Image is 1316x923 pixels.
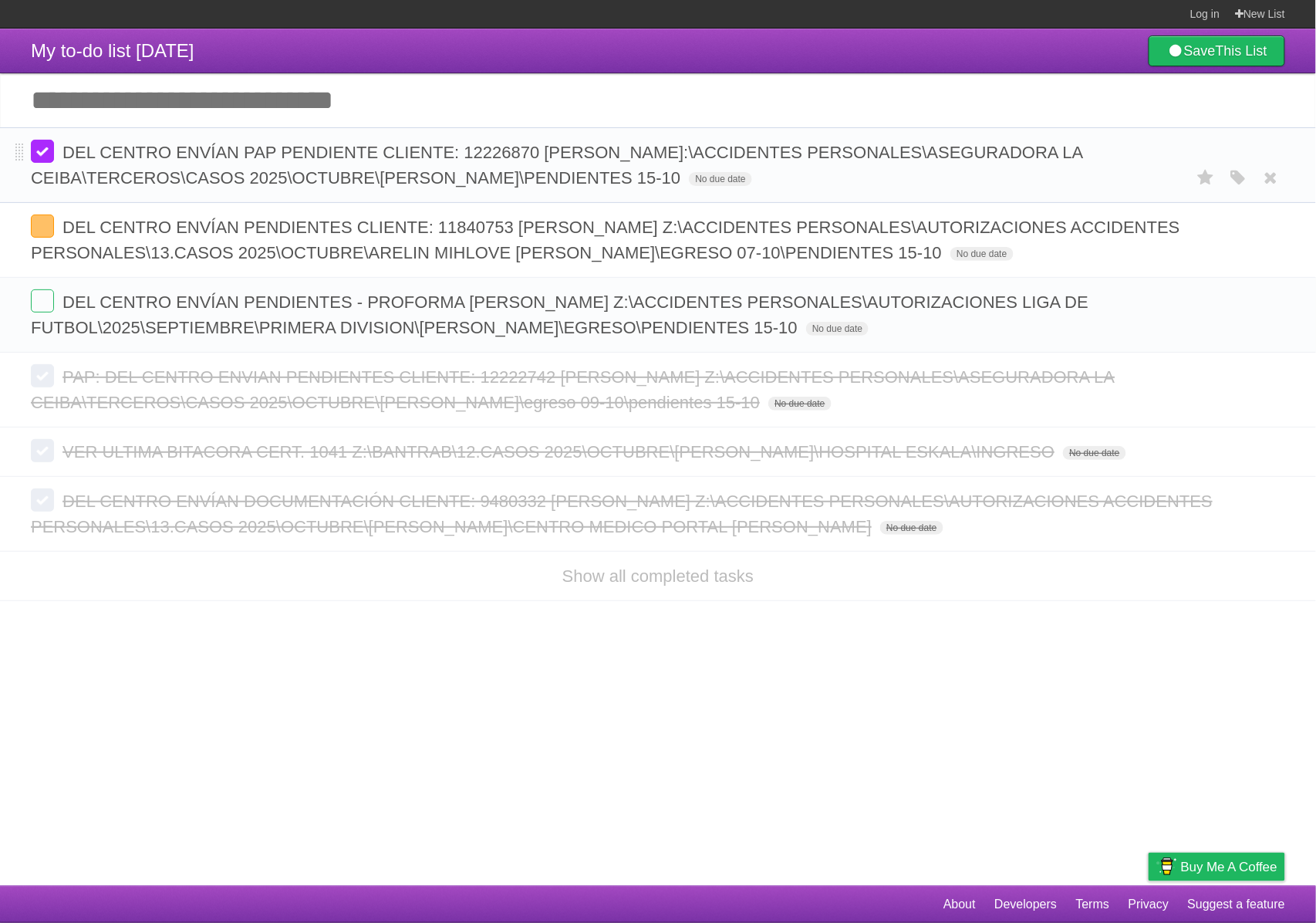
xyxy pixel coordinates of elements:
[806,322,869,336] span: No due date
[31,218,1180,262] span: DEL CENTRO ENVÍAN PENDIENTES CLIENTE: 11840753 [PERSON_NAME] Z:\ACCIDENTES PERSONALES\AUTORIZACIO...
[1191,165,1220,191] label: Star task
[1216,43,1267,59] b: This List
[1129,890,1169,919] a: Privacy
[880,521,943,535] span: No due date
[1063,446,1125,460] span: No due date
[562,566,754,586] a: Show all completed tasks
[31,367,1115,412] span: PAP: DEL CENTRO ENVIAN PENDIENTES CLIENTE: 12222742 [PERSON_NAME] Z:\ACCIDENTES PERSONALES\ASEGUR...
[994,890,1057,919] a: Developers
[31,143,1083,188] span: DEL CENTRO ENVÍAN PAP PENDIENTE CLIENTE: 12226870 [PERSON_NAME]:\ACCIDENTES PERSONALES\ASEGURADOR...
[31,439,54,462] label: Done
[31,289,54,313] label: Done
[31,40,194,61] span: My to-do list [DATE]
[1181,854,1277,881] span: Buy me a coffee
[1076,890,1110,919] a: Terms
[1188,890,1285,919] a: Suggest a feature
[689,172,751,186] span: No due date
[768,397,831,411] span: No due date
[1149,35,1285,66] a: SaveThis List
[31,140,54,163] label: Done
[950,247,1013,261] span: No due date
[943,890,976,919] a: About
[1156,854,1177,880] img: Buy me a coffee
[62,442,1058,461] span: VER ULTIMA BITACORA CERT. 1041 Z:\BANTRAB\12.CASOS 2025\OCTUBRE\[PERSON_NAME]\HOSPITAL ESKALA\ING...
[31,364,54,387] label: Done
[31,492,1213,536] span: DEL CENTRO ENVÍAN DOCUMENTACIÓN CLIENTE: 9480332 [PERSON_NAME] Z:\ACCIDENTES PERSONALES\AUTORIZAC...
[1149,853,1285,881] a: Buy me a coffee
[31,489,54,512] label: Done
[31,292,1088,337] span: DEL CENTRO ENVÍAN PENDIENTES - PROFORMA [PERSON_NAME] Z:\ACCIDENTES PERSONALES\AUTORIZACIONES LIG...
[31,215,54,238] label: Done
